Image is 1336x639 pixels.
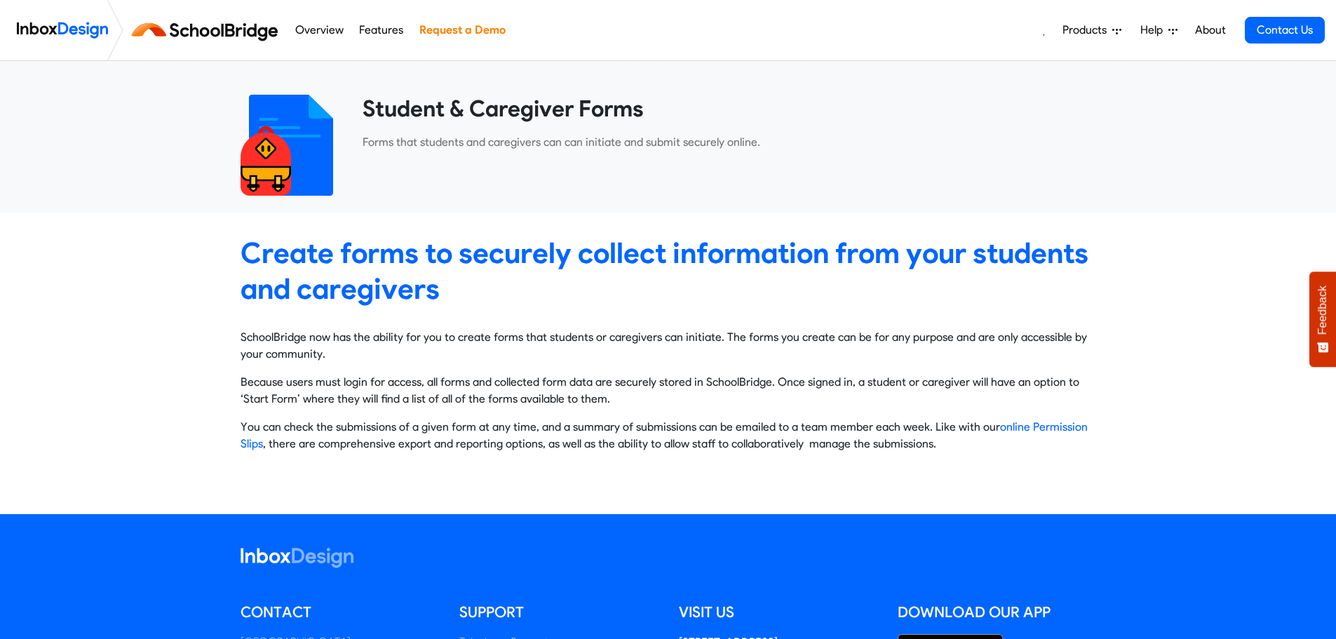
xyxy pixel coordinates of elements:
[241,548,353,568] img: logo_inboxdesign_white.svg
[1140,22,1168,39] span: Help
[1316,285,1329,335] span: Feedback
[415,16,509,44] a: Request a Demo
[241,329,1096,363] p: SchoolBridge now has the ability for you to create forms that students or caregivers can initiate...
[129,13,287,47] img: schoolbridge logo
[1191,16,1229,44] a: About
[1062,22,1112,39] span: Products
[363,134,1096,151] p: Forms that students and caregivers can can initiate and submit securely online.
[356,16,407,44] a: Features
[241,95,342,196] img: 2022_01_13_icon_student_form.svg
[241,602,439,623] h5: Contact
[1245,17,1325,43] a: Contact Us
[241,419,1096,452] p: You can check the submissions of a given form at any time, and a summary of submissions can be em...
[241,374,1096,408] p: Because users must login for access, all forms and collected form data are securely stored in Sch...
[363,95,1096,123] heading: Student & Caregiver Forms
[241,235,1096,307] heading: Create forms to securely collect information from your students and caregivers
[291,16,347,44] a: Overview
[1057,16,1127,44] a: Products
[898,602,1096,623] h5: Download our App
[679,602,877,623] h5: Visit us
[459,602,658,623] h5: Support
[1135,16,1183,44] a: Help
[1309,271,1336,367] button: Feedback - Show survey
